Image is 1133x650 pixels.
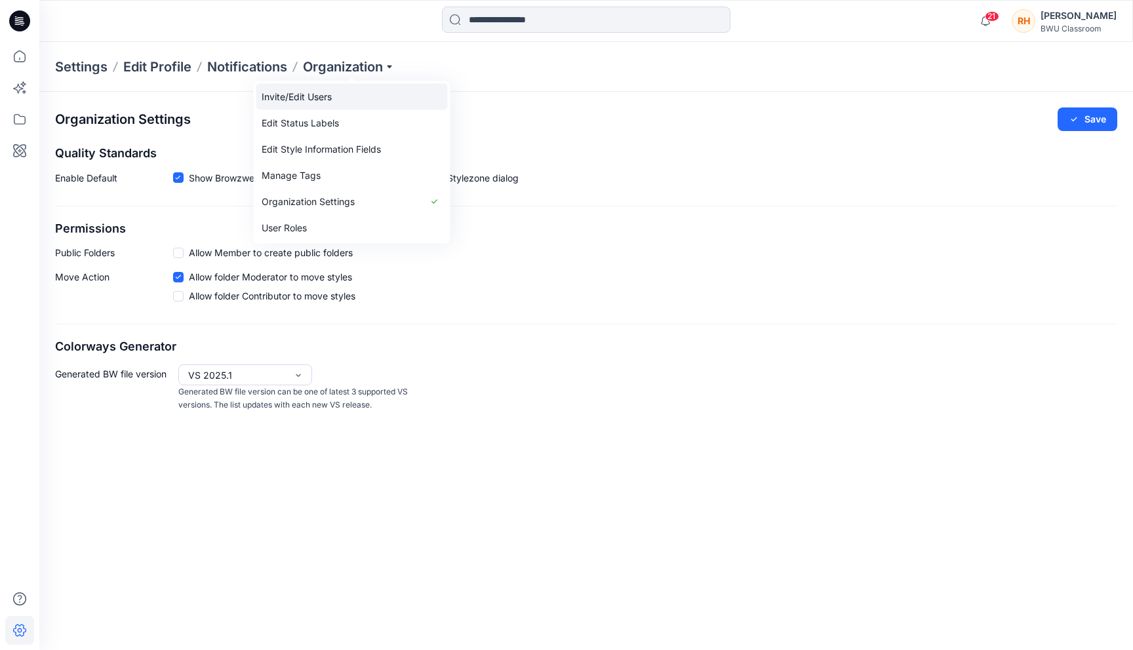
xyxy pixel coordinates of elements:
[55,270,173,308] p: Move Action
[178,385,412,412] p: Generated BW file version can be one of latest 3 supported VS versions. The list updates with eac...
[1012,9,1035,33] div: RH
[55,112,191,127] h2: Organization Settings
[256,84,448,110] a: Invite/Edit Users
[256,110,448,136] a: Edit Status Labels
[1058,107,1117,131] button: Save
[189,270,352,284] span: Allow folder Moderator to move styles
[55,147,1117,161] h2: Quality Standards
[55,246,173,259] p: Public Folders
[256,136,448,162] a: Edit Style Information Fields
[256,215,448,241] a: User Roles
[188,368,287,382] div: VS 2025.1
[55,58,108,76] p: Settings
[189,171,519,185] span: Show Browzwear’s default quality standards in the Share to Stylezone dialog
[1041,8,1117,24] div: [PERSON_NAME]
[55,340,1117,354] h2: Colorways Generator
[55,171,173,190] p: Enable Default
[189,246,353,259] span: Allow Member to create public folders
[55,364,173,412] p: Generated BW file version
[1041,24,1117,33] div: BWU Classroom
[123,58,191,76] a: Edit Profile
[189,289,355,303] span: Allow folder Contributor to move styles
[55,222,1117,236] h2: Permissions
[985,11,999,22] span: 21
[207,58,287,76] a: Notifications
[256,189,448,215] a: Organization Settings
[256,162,448,189] a: Manage Tags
